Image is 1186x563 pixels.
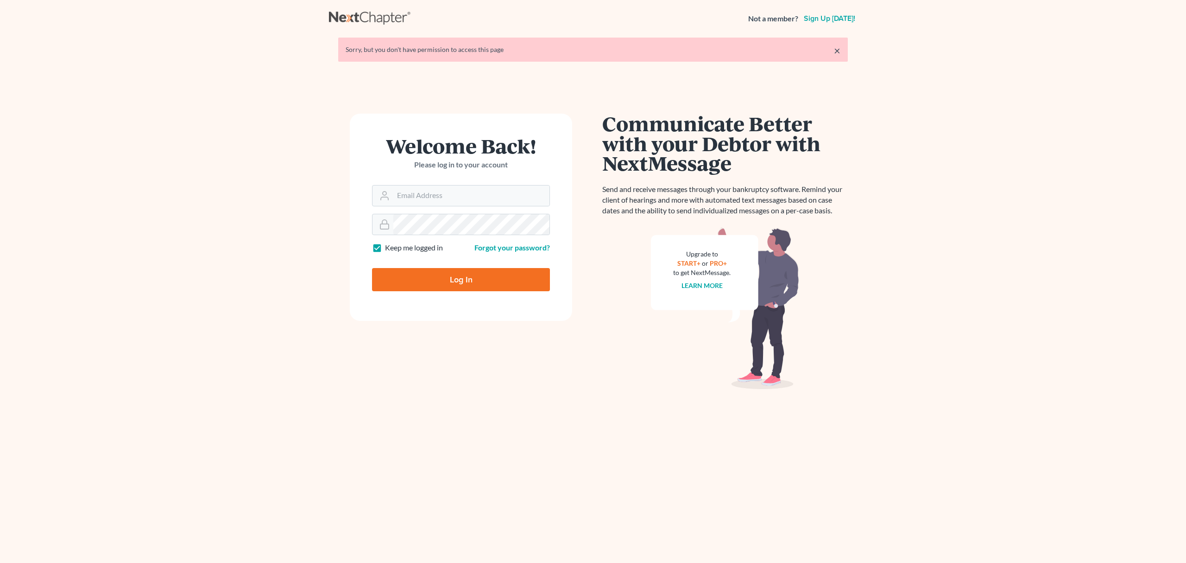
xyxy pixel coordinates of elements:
[677,259,700,267] a: START+
[474,243,550,252] a: Forgot your password?
[802,15,857,22] a: Sign up [DATE]!
[385,243,443,253] label: Keep me logged in
[372,268,550,291] input: Log In
[602,184,848,216] p: Send and receive messages through your bankruptcy software. Remind your client of hearings and mo...
[673,268,731,277] div: to get NextMessage.
[681,281,723,289] a: Learn more
[602,114,848,173] h1: Communicate Better with your Debtor with NextMessage
[346,45,840,54] div: Sorry, but you don't have permission to access this page
[673,250,731,259] div: Upgrade to
[748,13,798,24] strong: Not a member?
[372,160,550,170] p: Please log in to your account
[372,136,550,156] h1: Welcome Back!
[702,259,708,267] span: or
[651,227,799,390] img: nextmessage_bg-59042aed3d76b12b5cd301f8e5b87938c9018125f34e5fa2b7a6b67550977c72.svg
[710,259,727,267] a: PRO+
[393,186,549,206] input: Email Address
[834,45,840,56] a: ×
